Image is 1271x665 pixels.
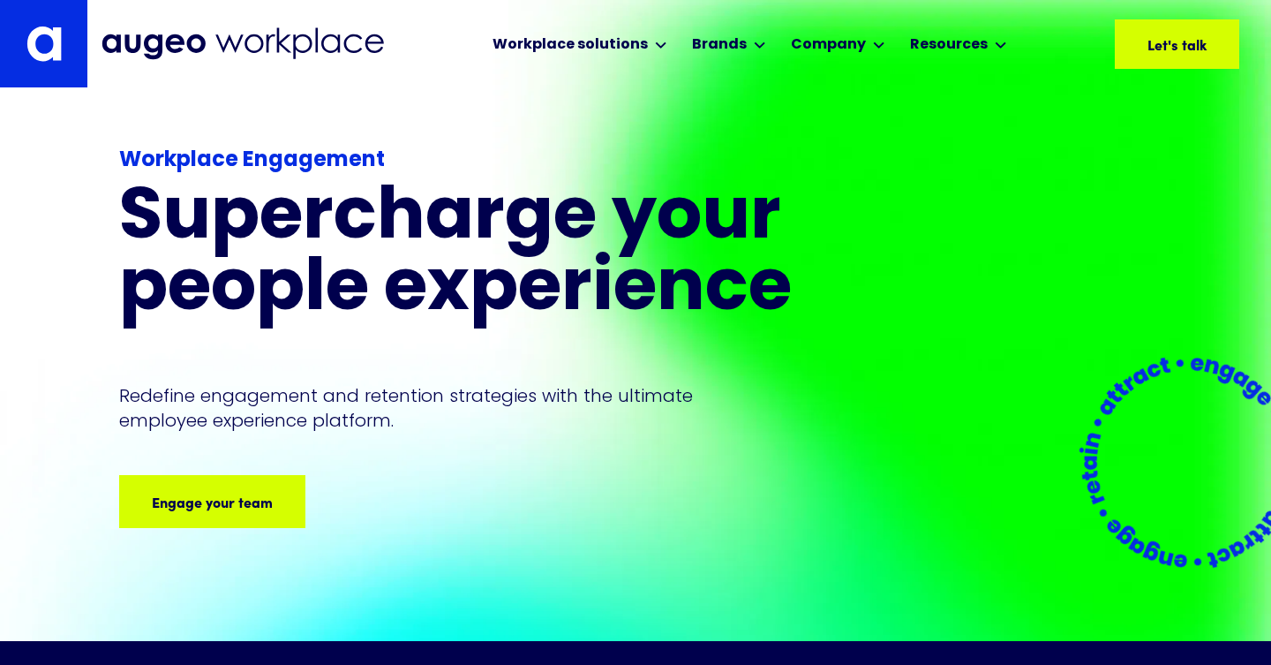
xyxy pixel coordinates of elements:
p: Redefine engagement and retention strategies with the ultimate employee experience platform. [119,383,726,433]
img: Augeo's "a" monogram decorative logo in white. [26,26,62,62]
a: Let's talk [1115,19,1239,69]
div: Workplace Engagement [119,145,882,177]
img: Augeo Workplace business unit full logo in mignight blue. [102,27,384,60]
div: Workplace solutions [493,34,648,56]
h1: Supercharge your people experience [119,184,882,327]
a: Engage your team [119,475,305,528]
div: Resources [910,34,988,56]
div: Brands [692,34,747,56]
div: Company [791,34,866,56]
